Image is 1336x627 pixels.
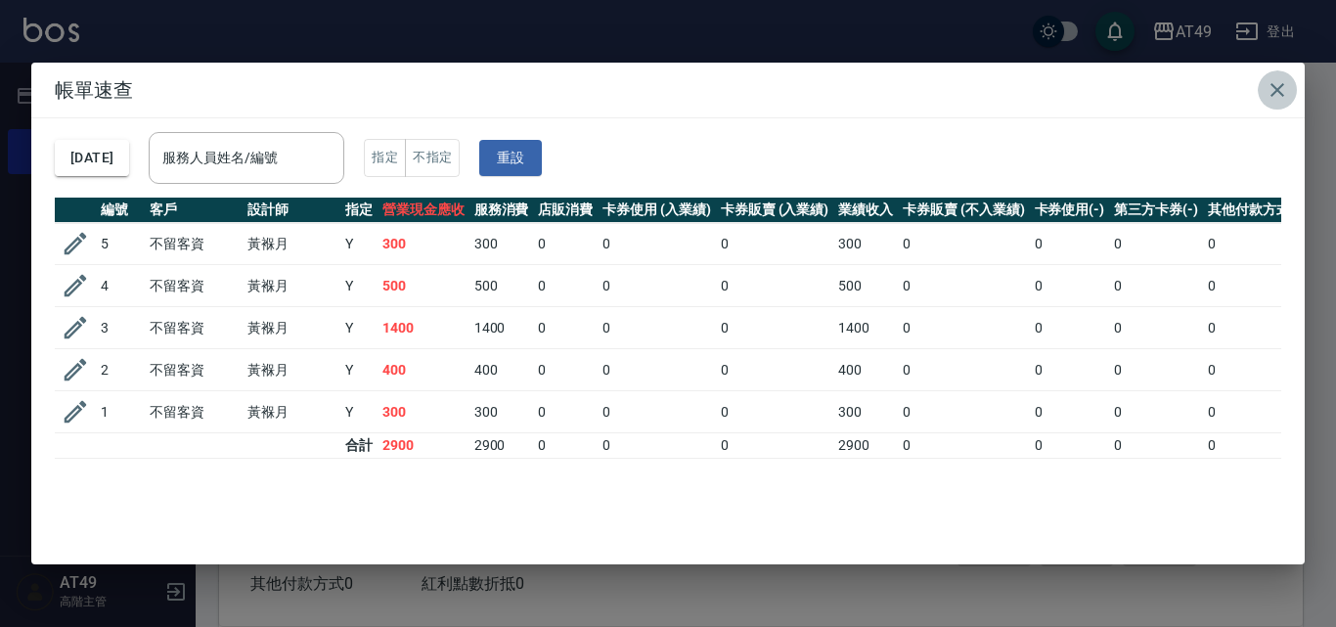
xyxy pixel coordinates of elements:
button: 重設 [479,140,542,176]
td: 0 [1030,223,1110,265]
td: 黃褓月 [243,265,340,307]
button: 指定 [364,139,406,177]
td: 500 [833,265,898,307]
td: 0 [1030,391,1110,433]
td: 0 [1203,223,1311,265]
td: 0 [1030,307,1110,349]
td: 300 [378,391,469,433]
td: 0 [716,265,834,307]
th: 卡券販賣 (不入業績) [898,198,1029,223]
td: 0 [533,391,598,433]
td: 4 [96,265,145,307]
td: 300 [833,223,898,265]
td: 0 [1203,265,1311,307]
td: 300 [833,391,898,433]
td: 0 [1030,433,1110,459]
td: 300 [469,223,534,265]
td: Y [340,349,378,391]
td: Y [340,391,378,433]
th: 編號 [96,198,145,223]
td: 0 [716,307,834,349]
td: 不留客資 [145,391,243,433]
td: 0 [1109,349,1203,391]
td: 0 [898,349,1029,391]
th: 第三方卡券(-) [1109,198,1203,223]
td: 0 [533,433,598,459]
td: 300 [378,223,469,265]
td: 400 [833,349,898,391]
td: 500 [469,265,534,307]
td: 0 [716,433,834,459]
td: 0 [533,307,598,349]
th: 店販消費 [533,198,598,223]
td: 合計 [340,433,378,459]
td: 1400 [378,307,469,349]
td: 0 [533,265,598,307]
td: 1400 [833,307,898,349]
td: 0 [898,223,1029,265]
th: 設計師 [243,198,340,223]
td: 400 [378,349,469,391]
td: 0 [1109,307,1203,349]
td: 0 [1030,265,1110,307]
td: 0 [898,265,1029,307]
td: 黃褓月 [243,307,340,349]
td: 5 [96,223,145,265]
th: 客戶 [145,198,243,223]
td: 0 [1203,433,1311,459]
td: 0 [598,433,716,459]
th: 卡券使用 (入業績) [598,198,716,223]
td: 0 [716,223,834,265]
td: 0 [716,391,834,433]
td: 0 [1203,307,1311,349]
td: 0 [898,433,1029,459]
td: 黃褓月 [243,349,340,391]
th: 卡券使用(-) [1030,198,1110,223]
button: [DATE] [55,140,129,176]
th: 卡券販賣 (入業績) [716,198,834,223]
td: 0 [533,349,598,391]
td: 500 [378,265,469,307]
th: 營業現金應收 [378,198,469,223]
td: 1 [96,391,145,433]
td: 2900 [833,433,898,459]
td: Y [340,223,378,265]
th: 服務消費 [469,198,534,223]
td: 不留客資 [145,349,243,391]
td: 0 [716,349,834,391]
td: 400 [469,349,534,391]
td: 0 [598,307,716,349]
td: 0 [1030,349,1110,391]
th: 其他付款方式(-) [1203,198,1311,223]
td: 不留客資 [145,307,243,349]
td: 0 [533,223,598,265]
td: 0 [1203,349,1311,391]
td: 0 [1203,391,1311,433]
td: 不留客資 [145,265,243,307]
td: 2 [96,349,145,391]
td: 0 [1109,265,1203,307]
td: 0 [1109,223,1203,265]
h2: 帳單速查 [31,63,1305,117]
td: 2900 [469,433,534,459]
td: 黃褓月 [243,391,340,433]
button: 不指定 [405,139,460,177]
td: 0 [598,391,716,433]
td: 0 [1109,391,1203,433]
td: 0 [898,307,1029,349]
td: 2900 [378,433,469,459]
td: 300 [469,391,534,433]
td: 0 [1109,433,1203,459]
td: 不留客資 [145,223,243,265]
th: 業績收入 [833,198,898,223]
td: 3 [96,307,145,349]
td: Y [340,265,378,307]
td: 1400 [469,307,534,349]
td: 0 [598,349,716,391]
td: 0 [598,223,716,265]
td: 0 [598,265,716,307]
td: 0 [898,391,1029,433]
td: Y [340,307,378,349]
td: 黃褓月 [243,223,340,265]
th: 指定 [340,198,378,223]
